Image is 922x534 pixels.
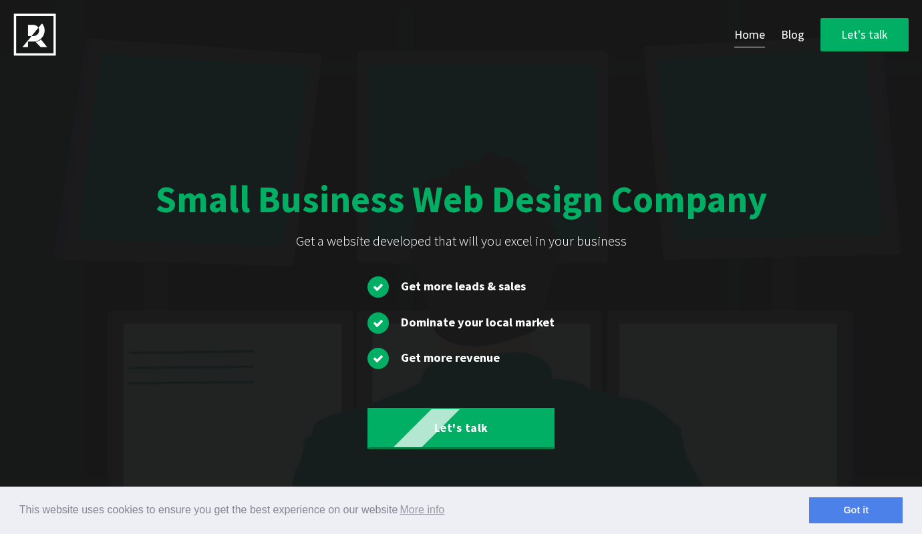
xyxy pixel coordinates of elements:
[156,175,767,224] div: Small Business Web Design Company
[734,22,765,48] a: Home
[398,500,446,520] a: learn more about cookies
[367,408,555,449] a: Let's talk
[296,230,627,252] div: Get a website developed that will you excel in your business
[401,350,500,365] span: Get more revenue
[13,13,56,56] img: PROGMATIQ - web design and web development company
[19,500,809,520] span: This website uses cookies to ensure you get the best experience on our website
[781,22,804,48] a: Blog
[820,18,909,52] a: Let's talk
[401,278,526,294] span: Get more leads & sales
[809,497,903,524] a: dismiss cookie message
[401,314,555,330] span: Dominate your local market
